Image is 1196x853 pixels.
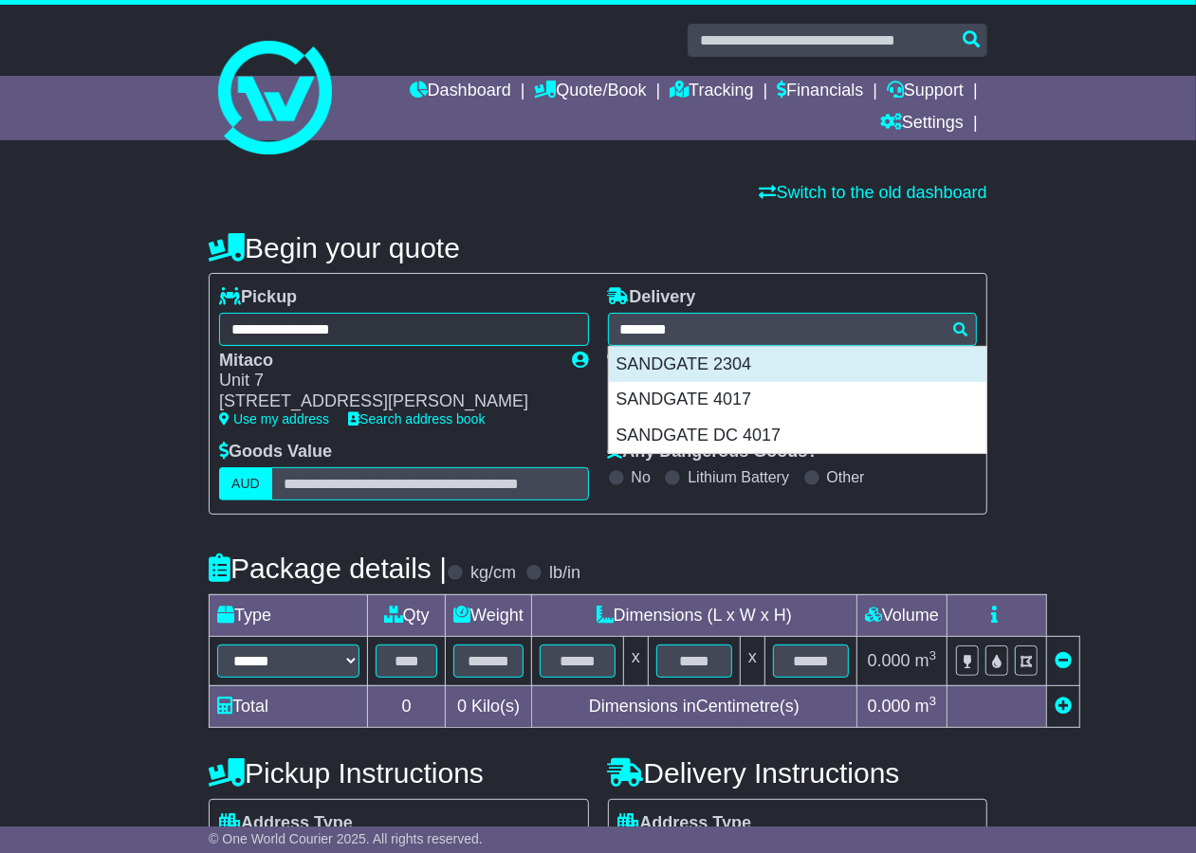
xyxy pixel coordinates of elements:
div: [STREET_ADDRESS][PERSON_NAME] [219,391,553,412]
td: Qty [368,594,446,636]
span: 0.000 [868,651,911,670]
label: AUD [219,467,272,500]
h4: Pickup Instructions [209,757,588,789]
td: Weight [446,594,532,636]
a: Add new item [1055,697,1072,716]
div: SANDGATE DC 4017 [609,418,986,454]
label: Goods Value [219,442,332,463]
label: Lithium Battery [688,468,789,486]
a: Settings [880,108,964,140]
label: No [632,468,651,486]
span: m [915,697,937,716]
span: © One World Courier 2025. All rights reserved. [209,831,483,846]
label: Address Type [618,813,752,834]
sup: 3 [929,648,937,662]
td: Type [210,594,368,636]
td: 0 [368,685,446,727]
label: Address Type [219,813,353,834]
span: 0 [457,697,467,716]
span: m [915,651,937,670]
td: Dimensions (L x W x H) [531,594,856,636]
td: x [740,636,764,685]
td: Dimensions in Centimetre(s) [531,685,856,727]
label: kg/cm [470,563,516,584]
label: Delivery [608,287,696,308]
td: x [623,636,648,685]
td: Total [210,685,368,727]
h4: Delivery Instructions [608,757,987,789]
a: Financials [777,76,863,108]
div: Unit 7 [219,371,553,391]
a: Switch to the old dashboard [760,183,987,202]
a: Dashboard [410,76,511,108]
typeahead: Please provide city [608,313,977,346]
h4: Package details | [209,553,447,584]
label: Other [827,468,865,486]
a: Use my address [219,411,329,426]
a: Search address book [348,411,485,426]
a: Tracking [670,76,753,108]
span: 0.000 [868,697,911,716]
td: Kilo(s) [446,685,532,727]
a: Quote/Book [535,76,647,108]
div: SANDGATE 2304 [609,347,986,383]
sup: 3 [929,694,937,708]
div: SANDGATE 4017 [609,382,986,418]
h4: Begin your quote [209,232,987,263]
label: lb/in [549,563,580,584]
a: Remove this item [1055,651,1072,670]
div: Mitaco [219,351,553,372]
a: Support [887,76,964,108]
label: Pickup [219,287,297,308]
td: Volume [856,594,947,636]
